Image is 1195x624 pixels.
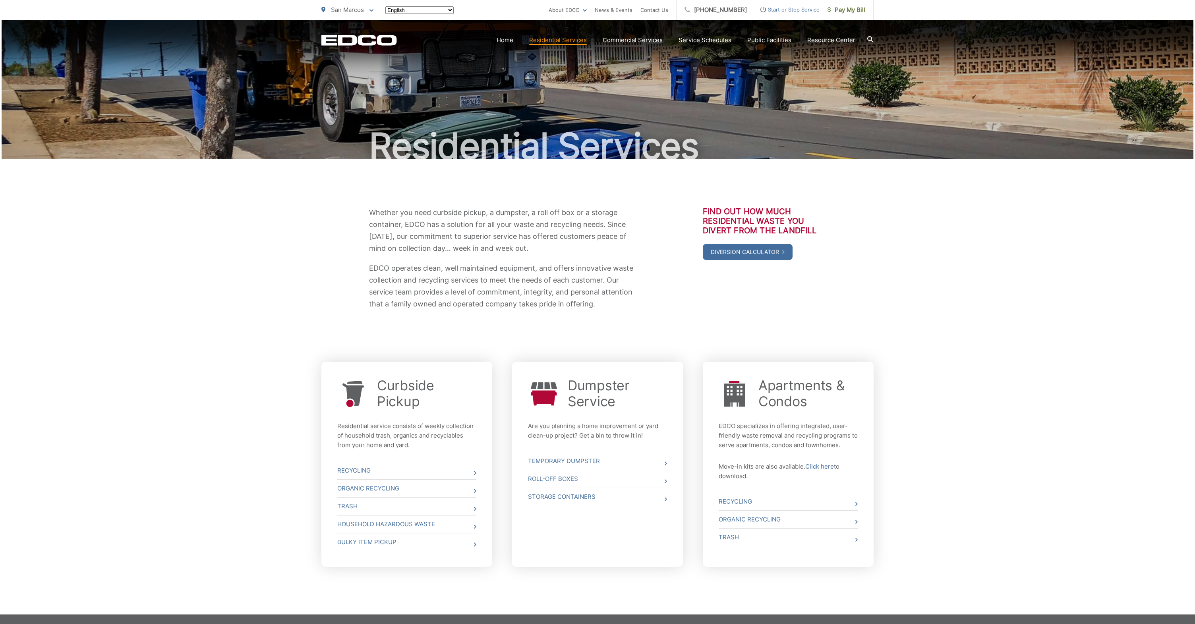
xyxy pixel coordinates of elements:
[337,480,476,497] a: Organic Recycling
[568,378,667,409] a: Dumpster Service
[719,511,858,528] a: Organic Recycling
[595,5,632,15] a: News & Events
[679,35,731,45] a: Service Schedules
[805,462,834,471] a: Click here
[337,533,476,551] a: Bulky Item Pickup
[337,515,476,533] a: Household Hazardous Waste
[337,498,476,515] a: Trash
[719,421,858,450] p: EDCO specializes in offering integrated, user-friendly waste removal and recycling programs to se...
[807,35,855,45] a: Resource Center
[719,462,858,481] p: Move-in kits are also available. to download.
[719,493,858,510] a: Recycling
[528,452,667,470] a: Temporary Dumpster
[321,35,397,46] a: EDCD logo. Return to the homepage.
[528,488,667,506] a: Storage Containers
[549,5,587,15] a: About EDCO
[331,6,364,14] span: San Marcos
[719,529,858,546] a: Trash
[337,462,476,479] a: Recycling
[385,6,454,14] select: Select a language
[369,262,635,310] p: EDCO operates clean, well maintained equipment, and offers innovative waste collection and recycl...
[747,35,791,45] a: Public Facilities
[369,207,635,254] p: Whether you need curbside pickup, a dumpster, a roll off box or a storage container, EDCO has a s...
[703,244,793,260] a: Diversion Calculator
[603,35,663,45] a: Commercial Services
[377,378,476,409] a: Curbside Pickup
[497,35,513,45] a: Home
[337,421,476,450] p: Residential service consists of weekly collection of household trash, organics and recyclables fr...
[758,378,858,409] a: Apartments & Condos
[321,126,874,166] h1: Residential Services
[528,421,667,440] p: Are you planning a home improvement or yard clean-up project? Get a bin to throw it in!
[828,5,865,15] span: Pay My Bill
[703,207,826,235] h3: Find out how much residential waste you divert from the landfill
[640,5,668,15] a: Contact Us
[529,35,587,45] a: Residential Services
[528,470,667,488] a: Roll-Off Boxes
